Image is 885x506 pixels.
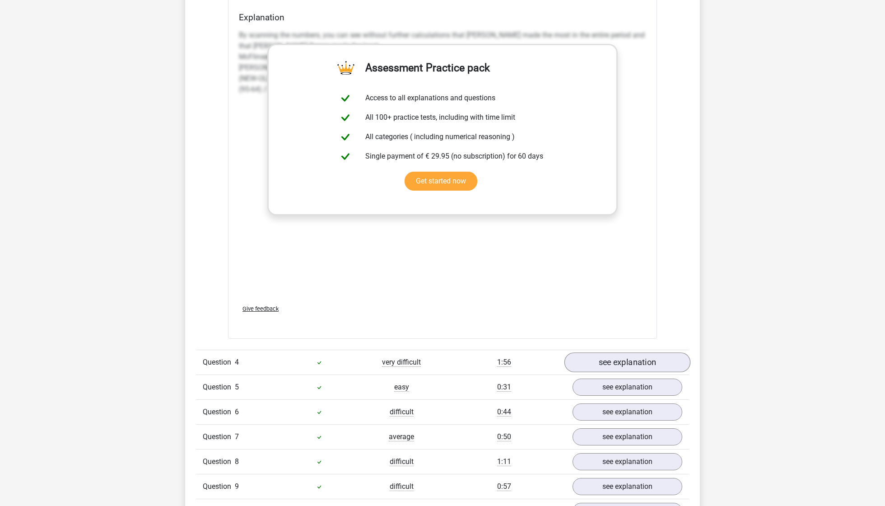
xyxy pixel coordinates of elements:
span: Question [203,407,235,417]
span: 5 [235,383,239,391]
span: Question [203,456,235,467]
span: 0:31 [497,383,511,392]
span: very difficult [382,358,421,367]
span: Question [203,382,235,393]
span: easy [394,383,409,392]
span: Question [203,357,235,368]
a: see explanation [564,352,690,372]
span: Question [203,431,235,442]
span: 0:44 [497,408,511,417]
a: see explanation [573,379,682,396]
span: 8 [235,457,239,466]
span: 1:11 [497,457,511,466]
a: see explanation [573,428,682,445]
span: 9 [235,482,239,491]
h4: Explanation [239,12,646,23]
a: see explanation [573,403,682,421]
span: 0:57 [497,482,511,491]
a: see explanation [573,478,682,495]
span: 1:56 [497,358,511,367]
span: 7 [235,432,239,441]
p: By scanning the numbers, you can see without further calculations that [PERSON_NAME] made the mos... [239,30,646,95]
span: difficult [390,457,414,466]
span: Give feedback [242,305,279,312]
span: average [389,432,414,441]
span: 4 [235,358,239,366]
span: difficult [390,482,414,491]
span: Question [203,481,235,492]
span: difficult [390,408,414,417]
a: see explanation [573,453,682,470]
span: 6 [235,408,239,416]
a: Get started now [405,172,477,191]
span: 0:50 [497,432,511,441]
